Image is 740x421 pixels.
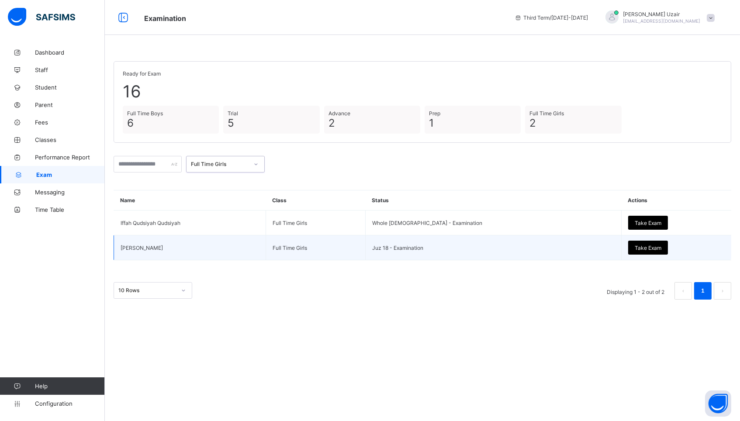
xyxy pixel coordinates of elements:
[365,210,621,235] td: Whole [DEMOGRAPHIC_DATA] - Examination
[191,161,249,168] div: Full Time Girls
[329,110,416,117] span: Advance
[694,282,712,300] li: 1
[699,285,707,297] a: 1
[623,11,700,17] span: [PERSON_NAME] Uzair
[35,206,105,213] span: Time Table
[329,117,416,129] span: 2
[621,190,731,210] th: Actions
[623,18,700,24] span: [EMAIL_ADDRESS][DOMAIN_NAME]
[674,282,692,300] li: 上一页
[35,383,104,390] span: Help
[35,84,105,91] span: Student
[35,101,105,108] span: Parent
[529,117,617,129] span: 2
[35,154,105,161] span: Performance Report
[529,110,617,117] span: Full Time Girls
[35,189,105,196] span: Messaging
[674,282,692,300] button: prev page
[114,235,266,260] td: [PERSON_NAME]
[123,70,722,77] span: Ready for Exam
[228,110,315,117] span: Trial
[266,210,365,235] td: Full Time Girls
[35,136,105,143] span: Classes
[228,117,315,129] span: 5
[35,119,105,126] span: Fees
[35,49,105,56] span: Dashboard
[597,10,719,25] div: SheikhUzair
[515,14,588,21] span: session/term information
[714,282,731,300] button: next page
[266,235,365,260] td: Full Time Girls
[266,190,365,210] th: Class
[114,210,266,235] td: Iffah Qudsiyah Qudsiyah
[36,171,105,178] span: Exam
[429,117,516,129] span: 1
[714,282,731,300] li: 下一页
[365,235,621,260] td: Juz 18 - Examination
[8,8,75,26] img: safsims
[127,117,214,129] span: 6
[123,81,722,101] span: 16
[118,287,176,294] div: 10 Rows
[144,14,186,23] span: Examination
[365,190,621,210] th: Status
[705,390,731,417] button: Open asap
[35,400,104,407] span: Configuration
[35,66,105,73] span: Staff
[114,190,266,210] th: Name
[635,220,661,226] span: Take Exam
[127,110,214,117] span: Full Time Boys
[635,245,661,251] span: Take Exam
[600,282,671,300] li: Displaying 1 - 2 out of 2
[429,110,516,117] span: Prep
